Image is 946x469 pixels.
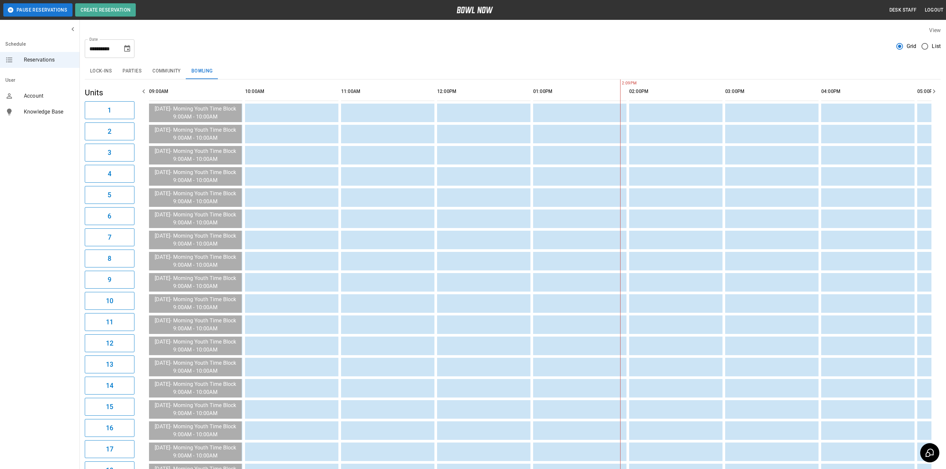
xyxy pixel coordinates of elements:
h6: 10 [106,296,113,306]
h6: 15 [106,401,113,412]
img: logo [457,7,493,13]
h6: 3 [108,147,111,158]
label: View [929,27,941,33]
button: 7 [85,228,134,246]
button: Logout [922,4,946,16]
span: 2:09PM [620,80,622,87]
h6: 8 [108,253,111,264]
h6: 14 [106,380,113,391]
button: Choose date, selected date is Sep 20, 2025 [121,42,134,55]
button: 8 [85,250,134,267]
h6: 13 [106,359,113,370]
button: 9 [85,271,134,289]
span: Knowledge Base [24,108,74,116]
h6: 2 [108,126,111,137]
button: Pause Reservations [3,3,73,17]
button: 6 [85,207,134,225]
h6: 7 [108,232,111,243]
button: 16 [85,419,134,437]
span: Reservations [24,56,74,64]
button: 12 [85,334,134,352]
h6: 6 [108,211,111,221]
button: 2 [85,122,134,140]
div: inventory tabs [85,63,941,79]
h6: 9 [108,274,111,285]
button: 14 [85,377,134,395]
h6: 5 [108,190,111,200]
span: Account [24,92,74,100]
th: 12:00PM [437,82,530,101]
h5: Units [85,87,134,98]
h6: 12 [106,338,113,349]
th: 11:00AM [341,82,434,101]
button: Create Reservation [75,3,136,17]
button: Community [147,63,186,79]
button: 3 [85,144,134,162]
button: 4 [85,165,134,183]
button: Bowling [186,63,218,79]
button: 17 [85,440,134,458]
h6: 17 [106,444,113,454]
button: Desk Staff [887,4,920,16]
h6: 11 [106,317,113,327]
button: Lock-ins [85,63,117,79]
button: 10 [85,292,134,310]
button: 15 [85,398,134,416]
h6: 16 [106,423,113,433]
button: 13 [85,355,134,373]
th: 10:00AM [245,82,338,101]
button: 11 [85,313,134,331]
span: List [932,42,941,50]
button: Parties [117,63,147,79]
th: 09:00AM [149,82,242,101]
h6: 1 [108,105,111,116]
button: 5 [85,186,134,204]
span: Grid [907,42,917,50]
button: 1 [85,101,134,119]
h6: 4 [108,168,111,179]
